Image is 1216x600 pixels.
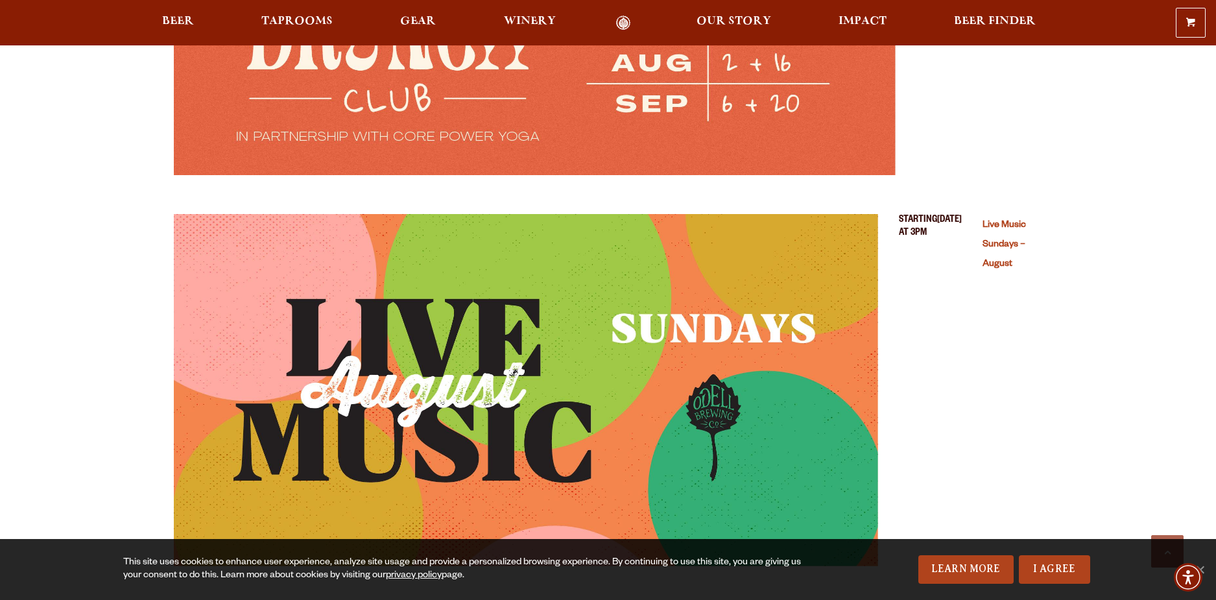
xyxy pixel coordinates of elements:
a: Live Music Sundays – August (opens in a new window) [174,214,878,574]
span: [DATE] [937,214,962,574]
span: Starting at 3PM [899,214,937,574]
span: Winery [504,16,556,27]
a: Live Music Sundays – August (opens in a new window) [983,221,1026,270]
div: Accessibility Menu [1174,563,1202,592]
span: Beer [162,16,194,27]
a: Our Story [688,16,780,30]
span: Our Story [697,16,771,27]
a: privacy policy [386,571,442,581]
span: Taprooms [261,16,333,27]
a: I Agree [1019,555,1090,584]
span: Beer Finder [954,16,1036,27]
a: Impact [830,16,895,30]
div: This site uses cookies to enhance user experience, analyze site usage and provide a personalized ... [123,557,814,582]
a: Learn More [918,555,1014,584]
a: Taprooms [253,16,341,30]
a: Odell Home [599,16,648,30]
a: Beer Finder [946,16,1044,30]
span: Gear [400,16,436,27]
a: Gear [392,16,444,30]
a: Scroll to top [1151,535,1184,568]
a: Winery [495,16,564,30]
span: Impact [839,16,887,27]
img: 124652_image.jpg [174,214,878,566]
a: Beer [154,16,202,30]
